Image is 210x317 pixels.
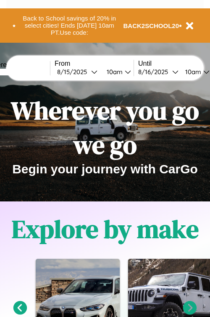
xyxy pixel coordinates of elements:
div: 8 / 16 / 2025 [138,68,172,76]
div: 8 / 15 / 2025 [57,68,91,76]
button: 8/15/2025 [55,67,100,76]
label: From [55,60,134,67]
h1: Explore by make [12,212,199,246]
b: BACK2SCHOOL20 [123,22,179,29]
div: 10am [181,68,203,76]
button: 10am [100,67,134,76]
div: 10am [102,68,125,76]
button: Back to School savings of 20% in select cities! Ends [DATE] 10am PT.Use code: [16,13,123,39]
